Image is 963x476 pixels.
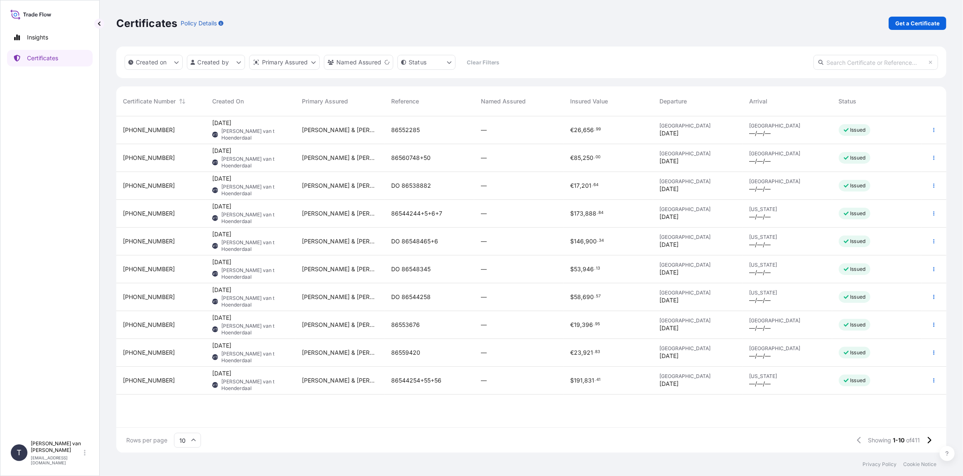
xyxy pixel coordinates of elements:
p: Named Assured [336,58,381,66]
span: 58 [574,294,581,300]
span: — [481,154,487,162]
input: Search Certificate or Reference... [814,55,938,70]
span: [DATE] [660,240,679,249]
span: —/—/— [749,268,771,277]
span: [PHONE_NUMBER] [123,293,175,301]
span: —/—/— [749,296,771,304]
p: Issued [850,377,866,384]
span: [DATE] [660,129,679,137]
span: [GEOGRAPHIC_DATA] [749,150,825,157]
span: [PERSON_NAME] van t Hoenderdaal [221,156,288,169]
span: [PERSON_NAME] van t Hoenderdaal [221,211,288,225]
span: , [581,350,583,356]
button: Clear Filters [460,56,506,69]
span: [US_STATE] [749,262,825,268]
span: [DATE] [212,369,231,378]
span: 99 [596,128,601,131]
span: Insured Value [570,97,608,106]
span: —/—/— [749,213,771,221]
span: [PERSON_NAME] & [PERSON_NAME] Netherlands B.V. [302,321,378,329]
span: [GEOGRAPHIC_DATA] [660,345,736,352]
span: [PERSON_NAME] van t Hoenderdaal [221,295,288,308]
p: Status [409,58,426,66]
span: 656 [583,127,594,133]
span: [US_STATE] [749,206,825,213]
p: Issued [850,349,866,356]
span: [PHONE_NUMBER] [123,154,175,162]
span: 946 [583,266,594,272]
span: 921 [583,350,593,356]
span: TVTH [211,353,220,361]
p: Created by [198,58,229,66]
span: —/—/— [749,185,771,193]
span: [PHONE_NUMBER] [123,182,175,190]
p: Privacy Policy [863,461,897,468]
span: [GEOGRAPHIC_DATA] [660,373,736,380]
span: Primary Assured [302,97,348,106]
span: [DATE] [660,380,679,388]
span: — [481,293,487,301]
span: 146 [574,238,584,244]
span: [DATE] [212,147,231,155]
span: 900 [586,238,597,244]
span: 86544254+55+56 [391,376,441,385]
span: 1-10 [893,436,905,444]
span: TVTH [211,158,220,167]
span: . [594,295,595,298]
span: [PERSON_NAME] & [PERSON_NAME] Netherlands B.V. [302,182,378,190]
span: —/—/— [749,352,771,360]
span: [DATE] [660,352,679,360]
p: Cookie Notice [903,461,936,468]
span: 86560748+50 [391,154,431,162]
span: T [17,449,22,457]
span: [PERSON_NAME] & [PERSON_NAME] Netherlands B.V. [302,376,378,385]
span: [PERSON_NAME] & [PERSON_NAME] Netherlands B.V. [302,154,378,162]
span: [GEOGRAPHIC_DATA] [660,290,736,296]
span: . [597,239,598,242]
span: of 411 [907,436,920,444]
span: Showing [868,436,892,444]
span: [GEOGRAPHIC_DATA] [660,234,736,240]
span: € [570,350,574,356]
span: [DATE] [212,341,231,350]
p: Issued [850,210,866,217]
span: $ [570,378,574,383]
p: [EMAIL_ADDRESS][DOMAIN_NAME] [31,455,82,465]
span: € [570,183,574,189]
span: [PERSON_NAME] van t Hoenderdaal [221,184,288,197]
span: [GEOGRAPHIC_DATA] [660,206,736,213]
span: 86544244+5+6+7 [391,209,442,218]
p: Certificates [116,17,177,30]
span: [US_STATE] [749,234,825,240]
a: Certificates [7,50,93,66]
span: [PERSON_NAME] & [PERSON_NAME] Netherlands B.V. [302,348,378,357]
span: [GEOGRAPHIC_DATA] [660,150,736,157]
span: , [583,211,585,216]
p: Created on [136,58,167,66]
span: [DATE] [212,202,231,211]
span: — [481,348,487,357]
span: —/—/— [749,380,771,388]
span: — [481,376,487,385]
p: Get a Certificate [895,19,940,27]
span: 17 [574,183,580,189]
span: , [581,127,583,133]
span: [GEOGRAPHIC_DATA] [749,317,825,324]
span: [GEOGRAPHIC_DATA] [660,178,736,185]
span: 83 [595,351,600,353]
p: Issued [850,294,866,300]
span: — [481,126,487,134]
span: [US_STATE] [749,373,825,380]
span: 41 [596,378,600,381]
p: Issued [850,266,866,272]
span: 86559420 [391,348,420,357]
span: [DATE] [660,213,679,221]
span: [DATE] [660,268,679,277]
span: [PHONE_NUMBER] [123,209,175,218]
button: Sort [177,96,187,106]
span: 86552285 [391,126,420,134]
span: , [581,294,583,300]
span: € [570,155,574,161]
span: [PERSON_NAME] van t Hoenderdaal [221,128,288,141]
span: DO 86544258 [391,293,431,301]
